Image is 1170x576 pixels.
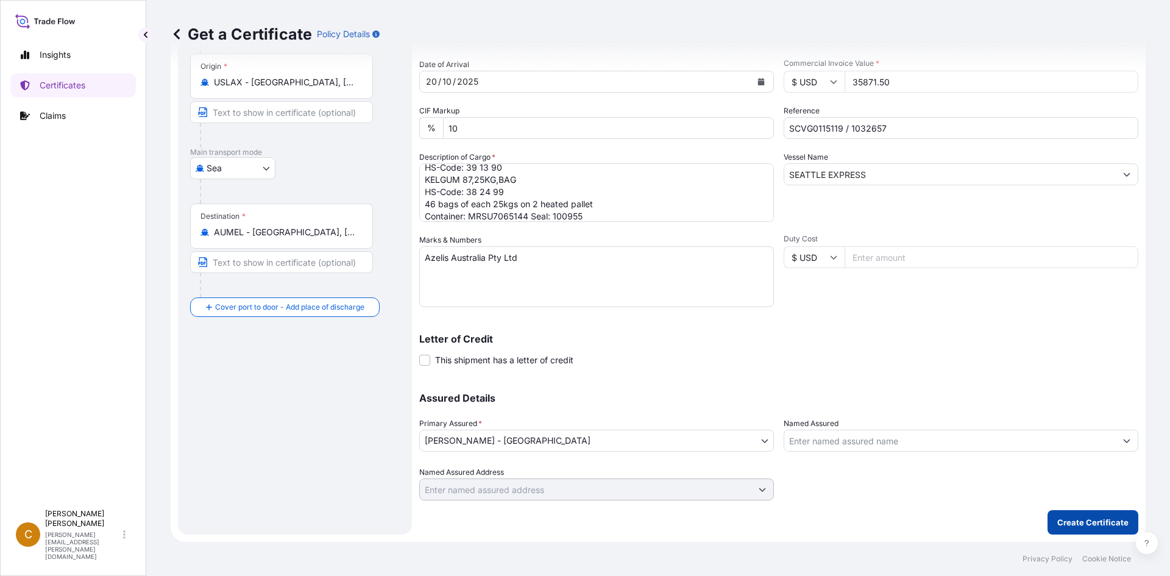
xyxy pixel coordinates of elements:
[419,151,495,163] label: Description of Cargo
[419,234,481,246] label: Marks & Numbers
[784,151,828,163] label: Vessel Name
[10,43,136,67] a: Insights
[456,74,480,89] div: year,
[419,430,774,452] button: [PERSON_NAME] - [GEOGRAPHIC_DATA]
[420,478,751,500] input: Named Assured Address
[425,74,438,89] div: day,
[214,226,358,238] input: Destination
[751,478,773,500] button: Show suggestions
[441,74,453,89] div: month,
[190,297,380,317] button: Cover port to door - Add place of discharge
[40,49,71,61] p: Insights
[40,79,85,91] p: Certificates
[453,74,456,89] div: /
[1057,516,1129,528] p: Create Certificate
[845,71,1138,93] input: Enter amount
[10,104,136,128] a: Claims
[419,334,1138,344] p: Letter of Credit
[845,246,1138,268] input: Enter amount
[45,509,121,528] p: [PERSON_NAME] [PERSON_NAME]
[200,212,246,221] div: Destination
[784,105,820,117] label: Reference
[443,117,774,139] input: Enter percentage between 0 and 10%
[190,148,400,157] p: Main transport mode
[171,24,312,44] p: Get a Certificate
[317,28,370,40] p: Policy Details
[10,73,136,98] a: Certificates
[784,117,1138,139] input: Enter booking reference
[419,117,443,139] div: %
[419,418,482,430] span: Primary Assured
[438,74,441,89] div: /
[214,76,358,88] input: Origin
[419,393,1138,403] p: Assured Details
[190,157,275,179] button: Select transport
[215,301,364,313] span: Cover port to door - Add place of discharge
[419,105,459,117] label: CIF Markup
[190,251,373,273] input: Text to appear on certificate
[435,354,573,366] span: This shipment has a letter of credit
[40,110,66,122] p: Claims
[1116,430,1138,452] button: Show suggestions
[207,162,222,174] span: Sea
[1023,554,1072,564] a: Privacy Policy
[784,163,1116,185] input: Type to search vessel name or IMO
[751,72,771,91] button: Calendar
[1048,510,1138,535] button: Create Certificate
[1116,163,1138,185] button: Show suggestions
[24,528,32,541] span: C
[45,531,121,560] p: [PERSON_NAME][EMAIL_ADDRESS][PERSON_NAME][DOMAIN_NAME]
[190,101,373,123] input: Text to appear on certificate
[425,435,590,447] span: [PERSON_NAME] - [GEOGRAPHIC_DATA]
[784,430,1116,452] input: Assured Name
[784,234,1138,244] span: Duty Cost
[1082,554,1131,564] a: Cookie Notice
[784,418,838,430] label: Named Assured
[419,466,504,478] label: Named Assured Address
